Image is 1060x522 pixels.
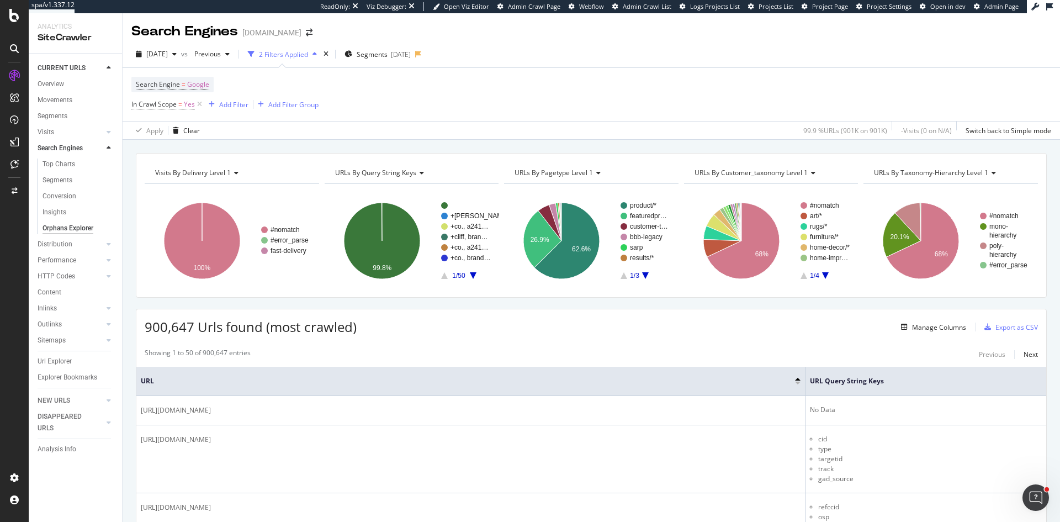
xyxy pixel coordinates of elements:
a: Analysis Info [38,444,114,455]
a: Distribution [38,239,103,250]
a: Sitemaps [38,335,103,346]
a: Insights [43,207,114,218]
text: 20.1% [891,233,909,241]
span: [URL][DOMAIN_NAME] [141,434,211,445]
span: Open in dev [930,2,966,10]
span: Admin Page [984,2,1019,10]
text: featuredpr… [630,212,667,220]
div: Insights [43,207,66,218]
a: Projects List [748,2,793,11]
div: Previous [979,350,1005,359]
a: Logs Projects List [680,2,740,11]
a: Outlinks [38,319,103,330]
text: #nomatch [989,212,1019,220]
a: Movements [38,94,114,106]
div: SiteCrawler [38,31,113,44]
div: NEW URLS [38,395,70,407]
div: arrow-right-arrow-left [306,29,312,36]
a: Conversion [43,191,114,202]
div: Manage Columns [912,323,966,332]
button: Next [1024,348,1038,361]
span: URLs by query string keys [335,168,416,177]
div: Viz Debugger: [367,2,406,11]
div: Sitemaps [38,335,66,346]
span: URL [141,376,792,386]
div: Outlinks [38,319,62,330]
div: Switch back to Simple mode [966,126,1051,135]
span: Segments [357,50,388,59]
text: 62.6% [572,246,591,254]
text: +cliff, bran… [451,233,487,241]
text: art/* [810,212,822,220]
button: Segments[DATE] [340,45,415,63]
span: Visits by delivery Level 1 [155,168,231,177]
h4: URLs By customer_taxonomy Level 1 [692,164,849,182]
a: Visits [38,126,103,138]
a: Project Page [802,2,848,11]
span: Logs Projects List [690,2,740,10]
button: Switch back to Simple mode [961,122,1051,139]
text: home-impr… [810,254,848,262]
div: DISAPPEARED URLS [38,411,93,434]
span: URL Query String Keys [810,376,1025,386]
text: hierarchy [989,231,1016,239]
text: +co., a241… [451,223,488,230]
div: A chart. [504,193,679,289]
text: poly- [989,242,1004,250]
button: Export as CSV [980,318,1038,336]
div: Explorer Bookmarks [38,372,97,383]
h4: URLs by query string keys [333,164,489,182]
div: refccid [818,502,1042,512]
text: #error_parse [271,236,309,244]
span: Project Settings [867,2,911,10]
div: Search Engines [131,22,238,41]
div: HTTP Codes [38,271,75,282]
a: CURRENT URLS [38,62,103,74]
div: Conversion [43,191,76,202]
div: gad_source [818,474,1042,484]
svg: A chart. [145,193,319,289]
button: Add Filter Group [253,98,319,111]
h4: URLs By taxonomy-hierarchy Level 1 [872,164,1028,182]
text: +[PERSON_NAME], br… [451,212,525,220]
div: Next [1024,350,1038,359]
span: URLs By taxonomy-hierarchy Level 1 [874,168,988,177]
span: In Crawl Scope [131,99,177,109]
text: 1/50 [452,272,465,280]
a: Open Viz Editor [433,2,489,11]
a: Top Charts [43,159,114,170]
button: Add Filter [204,98,248,111]
h4: URLs By pagetype Level 1 [512,164,669,182]
a: DISAPPEARED URLS [38,411,103,434]
span: Admin Crawl Page [508,2,560,10]
div: Analysis Info [38,444,76,455]
div: times [321,49,331,60]
div: 2 Filters Applied [259,50,308,59]
h4: Visits by delivery Level 1 [153,164,309,182]
div: track [818,464,1042,474]
div: Top Charts [43,159,75,170]
text: customer-t… [630,223,668,230]
a: Overview [38,78,114,90]
div: Clear [183,126,200,135]
button: Previous [190,45,234,63]
button: 2 Filters Applied [243,45,321,63]
span: 900,647 Urls found (most crawled) [145,318,357,336]
a: Content [38,287,114,298]
a: Webflow [569,2,604,11]
div: type [818,444,1042,454]
div: targetid [818,454,1042,464]
text: sarp [630,244,643,251]
div: Movements [38,94,72,106]
span: [URL][DOMAIN_NAME] [141,502,211,513]
span: Search Engine [136,80,180,89]
text: 68% [935,250,948,258]
span: = [178,99,182,109]
div: Distribution [38,239,72,250]
a: Project Settings [856,2,911,11]
a: NEW URLS [38,395,103,407]
div: A chart. [325,193,499,289]
text: 1/3 [630,272,639,280]
div: 99.9 % URLs ( 901K on 901K ) [803,126,887,135]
